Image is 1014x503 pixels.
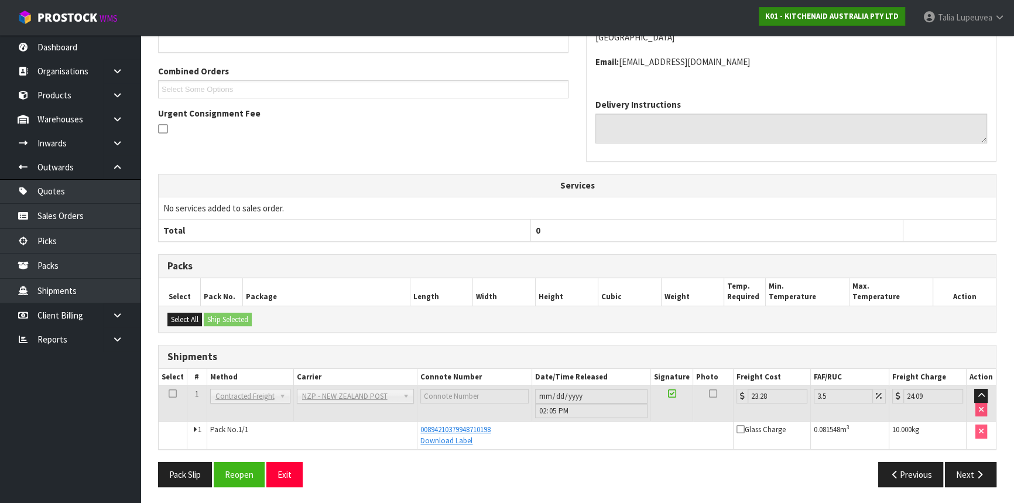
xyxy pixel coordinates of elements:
[204,313,252,327] button: Ship Selected
[956,12,992,23] span: Lupeuvea
[214,462,265,487] button: Reopen
[892,425,912,434] span: 10.000
[759,7,905,26] a: K01 - KITCHENAID AUSTRALIA PTY LTD
[536,225,540,236] span: 0
[158,107,261,119] label: Urgent Consignment Fee
[814,425,840,434] span: 0.081548
[903,389,963,403] input: Freight Charge
[810,369,889,386] th: FAF/RUC
[765,11,899,21] strong: K01 - KITCHENAID AUSTRALIA PTY LTD
[167,351,987,362] h3: Shipments
[417,369,532,386] th: Connote Number
[938,12,954,23] span: Talia
[167,261,987,272] h3: Packs
[159,369,187,386] th: Select
[158,462,212,487] button: Pack Slip
[847,423,849,431] sup: 3
[420,436,472,446] a: Download Label
[207,422,417,449] td: Pack No.
[889,422,966,449] td: kg
[420,389,528,403] input: Connote Number
[159,278,201,306] th: Select
[693,369,734,386] th: Photo
[238,425,248,434] span: 1/1
[651,369,693,386] th: Signature
[598,278,661,306] th: Cubic
[595,56,619,67] strong: email
[410,278,472,306] th: Length
[293,369,417,386] th: Carrier
[810,422,889,449] td: m
[536,278,598,306] th: Height
[733,369,810,386] th: Freight Cost
[302,389,399,403] span: NZP - NEW ZEALAND POST
[661,278,724,306] th: Weight
[420,425,491,434] a: 00894210379948710198
[100,13,118,24] small: WMS
[18,10,32,25] img: cube-alt.png
[724,278,766,306] th: Temp. Required
[878,462,944,487] button: Previous
[195,389,198,399] span: 1
[532,369,651,386] th: Date/Time Released
[207,369,293,386] th: Method
[889,369,966,386] th: Freight Charge
[966,369,996,386] th: Action
[595,56,987,68] address: [EMAIL_ADDRESS][DOMAIN_NAME]
[159,197,996,219] td: No services added to sales order.
[945,462,996,487] button: Next
[242,278,410,306] th: Package
[933,278,996,306] th: Action
[167,313,202,327] button: Select All
[198,425,201,434] span: 1
[736,425,786,434] span: Glass Charge
[849,278,933,306] th: Max. Temperature
[201,278,243,306] th: Pack No.
[472,278,535,306] th: Width
[159,219,531,241] th: Total
[814,389,873,403] input: Freight Adjustment
[187,369,207,386] th: #
[766,278,849,306] th: Min. Temperature
[595,98,681,111] label: Delivery Instructions
[159,174,996,197] th: Services
[215,389,275,403] span: Contracted Freight
[748,389,807,403] input: Freight Cost
[266,462,303,487] button: Exit
[37,10,97,25] span: ProStock
[158,65,229,77] label: Combined Orders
